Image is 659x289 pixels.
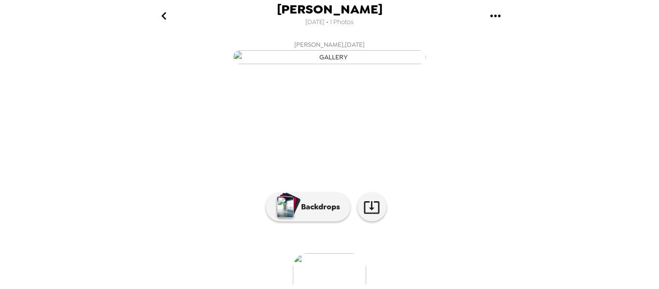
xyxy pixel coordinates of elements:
[277,3,383,16] span: [PERSON_NAME]
[233,50,426,64] img: gallery
[294,39,365,50] span: [PERSON_NAME] , [DATE]
[266,193,350,221] button: Backdrops
[137,36,522,67] button: [PERSON_NAME],[DATE]
[296,201,340,213] p: Backdrops
[305,16,354,29] span: [DATE] • 1 Photos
